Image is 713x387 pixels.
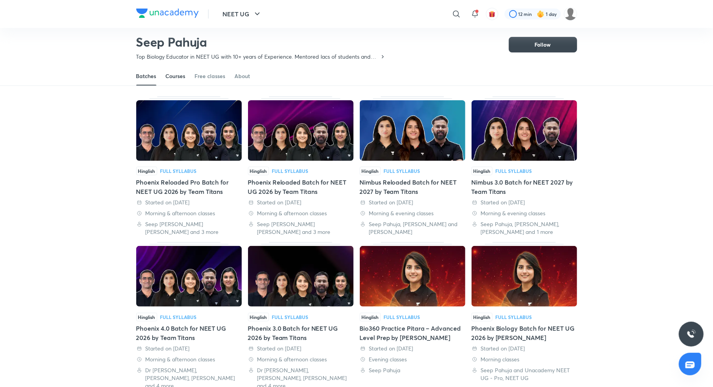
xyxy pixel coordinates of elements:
[248,356,354,363] div: Morning & afternoon classes
[384,169,420,173] div: Full Syllabus
[360,178,465,196] div: Nimbus Reloaded Batch for NEET 2027 by Team Titans
[496,315,532,319] div: Full Syllabus
[136,96,242,236] div: Phoenix Reloaded Pro Batch for NEET UG 2026 by Team Titans
[218,6,267,22] button: NEET UG
[360,209,465,217] div: Morning & evening classes
[360,366,465,374] div: Seep Pahuja
[248,96,354,236] div: Phoenix Reloaded Batch for NEET UG 2026 by Team Titans
[509,37,577,52] button: Follow
[472,356,577,363] div: Morning classes
[472,313,493,321] span: Hinglish
[136,53,380,61] p: Top Biology Educator in NEET UG with 10+ years of Experience. Mentored lacs of students and Top R...
[472,209,577,217] div: Morning & evening classes
[472,324,577,342] div: Phoenix Biology Batch for NEET UG 2026 by [PERSON_NAME]
[136,9,199,18] img: Company Logo
[360,324,465,342] div: Bio360 Practice Pitara – Advanced Level Prep by [PERSON_NAME]
[136,100,242,161] img: Thumbnail
[160,169,197,173] div: Full Syllabus
[472,345,577,352] div: Started on 31 May 2025
[248,100,354,161] img: Thumbnail
[472,246,577,307] img: Thumbnail
[248,345,354,352] div: Started on 26 Jun 2025
[136,67,156,85] a: Batches
[496,169,532,173] div: Full Syllabus
[248,167,269,175] span: Hinglish
[195,72,226,80] div: Free classes
[687,329,696,339] img: ttu
[272,315,309,319] div: Full Syllabus
[136,246,242,307] img: Thumbnail
[472,100,577,161] img: Thumbnail
[472,96,577,236] div: Nimbus 3.0 Batch for NEET 2027 by Team Titans
[564,7,577,21] img: Siddharth Mitra
[360,100,465,161] img: Thumbnail
[248,220,354,236] div: Seep Pahuja, Anupam Upadhayay, Anushka Choudhary and 3 more
[136,9,199,20] a: Company Logo
[136,220,242,236] div: Seep Pahuja, Anupam Upadhayay, Anushka Choudhary and 3 more
[384,315,420,319] div: Full Syllabus
[360,345,465,352] div: Started on 31 May 2025
[248,324,354,342] div: Phoenix 3.0 Batch for NEET UG 2026 by Team Titans
[360,220,465,236] div: Seep Pahuja, Anupam Upadhayay and Akansha Karnwal
[472,167,493,175] span: Hinglish
[360,246,465,307] img: Thumbnail
[360,313,381,321] span: Hinglish
[360,356,465,363] div: Evening classes
[360,96,465,236] div: Nimbus Reloaded Batch for NEET 2027 by Team Titans
[360,199,465,206] div: Started on 12 Aug 2025
[136,72,156,80] div: Batches
[248,313,269,321] span: Hinglish
[136,313,157,321] span: Hinglish
[248,246,354,307] img: Thumbnail
[472,199,577,206] div: Started on 30 Jul 2025
[136,34,386,50] h2: Seep Pahuja
[160,315,197,319] div: Full Syllabus
[486,8,498,20] button: avatar
[166,67,186,85] a: Courses
[248,209,354,217] div: Morning & afternoon classes
[136,356,242,363] div: Morning & afternoon classes
[136,209,242,217] div: Morning & afternoon classes
[136,345,242,352] div: Started on 30 Jul 2025
[195,67,226,85] a: Free classes
[235,72,250,80] div: About
[360,167,381,175] span: Hinglish
[472,366,577,382] div: Seep Pahuja and Unacademy NEET UG - Pro, NEET UG
[489,10,496,17] img: avatar
[535,41,551,49] span: Follow
[272,169,309,173] div: Full Syllabus
[136,199,242,206] div: Started on 28 Aug 2025
[248,178,354,196] div: Phoenix Reloaded Batch for NEET UG 2026 by Team Titans
[136,167,157,175] span: Hinglish
[235,67,250,85] a: About
[472,220,577,236] div: Seep Pahuja, Anupam Upadhayay, Akansha Karnwal and 1 more
[166,72,186,80] div: Courses
[472,178,577,196] div: Nimbus 3.0 Batch for NEET 2027 by Team Titans
[248,199,354,206] div: Started on 12 Aug 2025
[136,324,242,342] div: Phoenix 4.0 Batch for NEET UG 2026 by Team Titans
[136,178,242,196] div: Phoenix Reloaded Pro Batch for NEET UG 2026 by Team Titans
[537,10,545,18] img: streak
